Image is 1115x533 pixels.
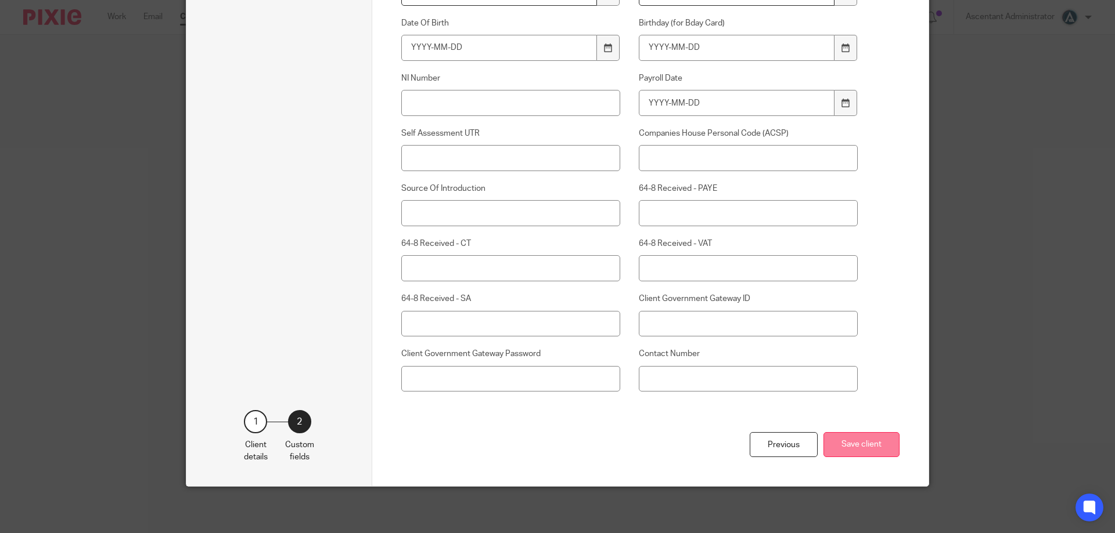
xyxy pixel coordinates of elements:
label: Payroll Date [639,72,858,84]
label: Date Of Birth [401,17,621,29]
label: 64-8 Received - CT [401,238,621,249]
p: Client details [244,439,268,463]
label: 64-8 Received - SA [401,293,621,304]
div: 2 [288,410,311,433]
label: Self Assessment UTR [401,128,621,139]
input: YYYY-MM-DD [639,35,835,61]
div: 1 [244,410,267,433]
label: 64-8 Received - PAYE [639,183,858,194]
label: Client Government Gateway Password [401,348,621,360]
label: 64-8 Received - VAT [639,238,858,249]
label: Birthday (for Bday Card) [639,17,858,29]
label: NI Number [401,72,621,84]
input: YYYY-MM-DD [639,90,835,116]
label: Source Of Introduction [401,183,621,194]
label: Client Government Gateway ID [639,293,858,304]
div: Previous [750,432,818,457]
p: Custom fields [285,439,314,463]
label: Companies House Personal Code (ACSP) [639,128,858,139]
button: Save client [823,432,900,457]
label: Contact Number [639,348,858,360]
input: YYYY-MM-DD [401,35,598,61]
